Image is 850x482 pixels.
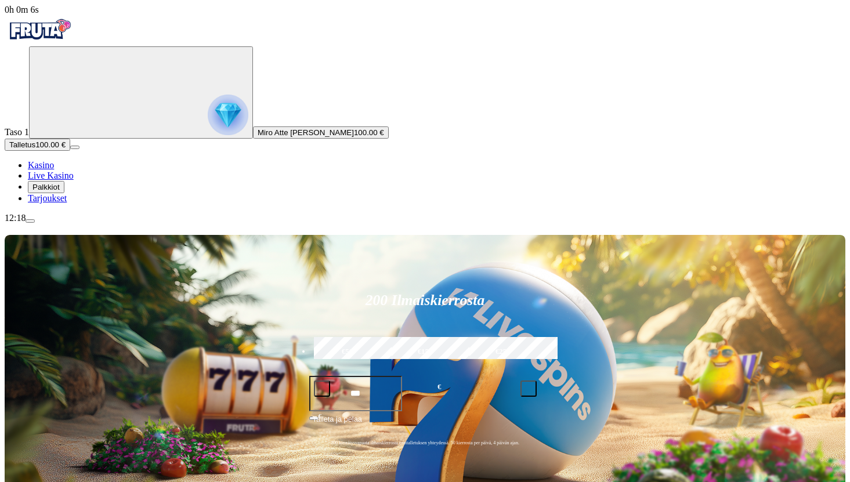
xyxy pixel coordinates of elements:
[35,140,66,149] span: 100.00 €
[5,127,29,137] span: Taso 1
[29,46,253,139] button: reward progress
[258,128,354,137] span: Miro Atte [PERSON_NAME]
[5,5,39,15] span: user session time
[5,139,70,151] button: Talletusplus icon100.00 €
[28,160,54,170] a: Kasino
[32,183,60,191] span: Palkkiot
[28,193,67,203] a: Tarjoukset
[466,335,540,369] label: €250
[253,126,389,139] button: Miro Atte [PERSON_NAME]100.00 €
[309,413,541,435] button: Talleta ja pelaa
[319,412,322,419] span: €
[311,335,384,369] label: €50
[5,160,845,204] nav: Main menu
[28,171,74,180] a: Live Kasino
[520,380,537,397] button: plus icon
[5,213,26,223] span: 12:18
[389,335,462,369] label: €150
[354,128,384,137] span: 100.00 €
[313,414,362,434] span: Talleta ja pelaa
[5,36,74,46] a: Fruta
[70,146,79,149] button: menu
[437,382,441,393] span: €
[314,380,330,397] button: minus icon
[26,219,35,223] button: menu
[9,140,35,149] span: Talletus
[208,95,248,135] img: reward progress
[5,15,74,44] img: Fruta
[28,181,64,193] button: Palkkiot
[5,15,845,204] nav: Primary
